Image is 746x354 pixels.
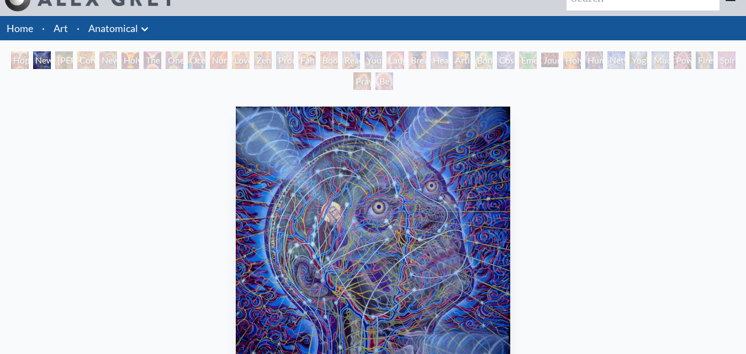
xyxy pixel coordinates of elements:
div: Reading [342,51,360,69]
div: Family [298,51,316,69]
div: Healing [431,51,448,69]
div: Holy Grail [121,51,139,69]
div: Nursing [210,51,227,69]
div: The Kiss [144,51,161,69]
div: Yogi & the Möbius Sphere [629,51,647,69]
div: New Man New Woman [99,51,117,69]
div: Artist's Hand [453,51,470,69]
div: Hope [11,51,29,69]
div: Mudra [652,51,669,69]
div: Bond [475,51,493,69]
div: Zena Lotus [254,51,272,69]
a: Art [54,20,68,36]
li: · [38,16,49,40]
div: New Man [DEMOGRAPHIC_DATA]: [DEMOGRAPHIC_DATA] Mind [33,51,51,69]
div: Laughing Man [387,51,404,69]
div: Ocean of Love Bliss [188,51,205,69]
div: One Taste [166,51,183,69]
a: Anatomical [88,20,138,36]
div: Journey of the Wounded Healer [541,51,559,69]
li: · [72,16,84,40]
a: Home [7,22,33,34]
div: Boo-boo [320,51,338,69]
div: Networks [607,51,625,69]
div: Love Circuit [232,51,250,69]
div: Promise [276,51,294,69]
div: Praying Hands [353,72,371,90]
div: Cosmic Lovers [497,51,515,69]
div: Power to the Peaceful [674,51,691,69]
div: Spirit Animates the Flesh [718,51,736,69]
div: Be a Good Human Being [375,72,393,90]
div: Emerald Grail [519,51,537,69]
div: Firewalking [696,51,713,69]
div: Contemplation [77,51,95,69]
div: Human Geometry [585,51,603,69]
div: Holy Fire [563,51,581,69]
div: Young & Old [364,51,382,69]
div: Breathing [409,51,426,69]
div: [PERSON_NAME] & Eve [55,51,73,69]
